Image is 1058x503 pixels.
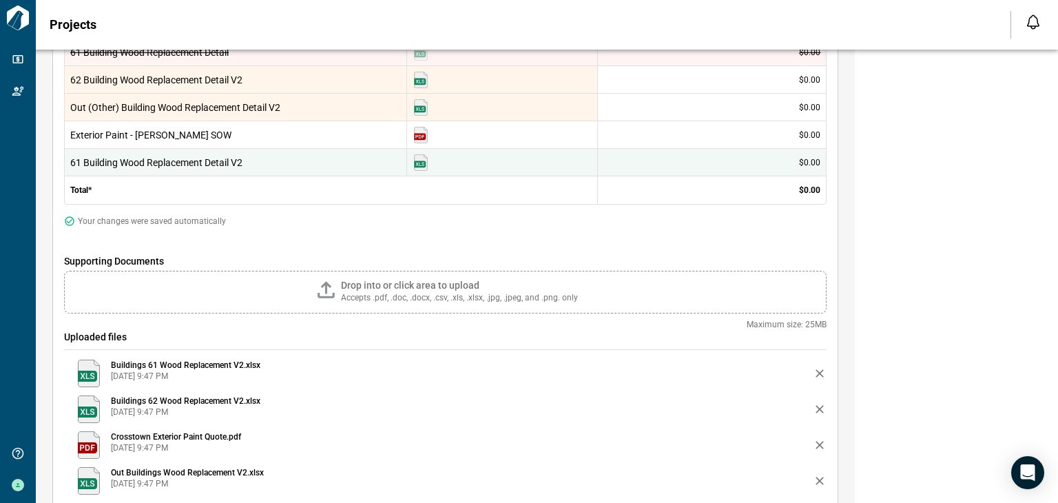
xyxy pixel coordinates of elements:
[413,72,429,88] img: Buildings 62 Wood Replacement V2.xlsx
[341,280,479,291] span: Drop into or click area to upload
[78,431,100,459] img: pdf
[50,18,96,32] span: Projects
[111,478,264,489] span: [DATE] 9:47 PM
[70,45,401,59] span: 61 Building Wood Replacement Detail
[413,99,429,116] img: Out Buildings Wood Replacement V2.xlsx
[64,254,827,268] span: Supporting Documents
[413,44,429,61] img: Buildings 61 Wood Replacement.xlsx
[111,371,260,382] span: [DATE] 9:47 PM
[799,47,820,58] span: $0.00
[111,396,260,407] span: Buildings 62 Wood Replacement V2.xlsx
[78,216,226,227] span: Your changes were saved automatically
[70,128,401,142] span: Exterior Paint - [PERSON_NAME] SOW
[64,319,827,330] span: Maximum size: 25MB
[70,156,401,170] span: 61 Building Wood Replacement Detail V2
[799,130,820,141] span: $0.00
[1022,11,1044,33] button: Open notification feed
[413,154,429,171] img: Buildings 61 Wood Replacement V2.xlsx
[1011,456,1044,489] div: Open Intercom Messenger
[413,127,429,143] img: SW Paint Specification - Crosstown at Chapel Hill.pdf
[111,467,264,478] span: Out Buildings Wood Replacement V2.xlsx
[78,467,100,495] img: xlsx
[70,101,401,114] span: Out (Other) Building Wood Replacement Detail V2
[799,157,820,168] span: $0.00
[341,292,578,303] span: Accepts .pdf, .doc, .docx, .csv, .xls, .xlsx, .jpg, .jpeg, and .png. only
[799,102,820,113] span: $0.00
[70,185,92,196] span: Total *
[799,185,820,196] span: $0.00
[111,431,241,442] span: Crosstown Exterior Paint Quote.pdf
[78,360,100,387] img: xlsx
[111,442,241,453] span: [DATE] 9:47 PM
[70,73,401,87] span: 62 Building Wood Replacement Detail V2
[111,360,260,371] span: Buildings 61 Wood Replacement V2.xlsx
[799,74,820,85] span: $0.00
[64,330,827,344] span: Uploaded files
[78,396,100,423] img: xlsx
[111,407,260,418] span: [DATE] 9:47 PM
